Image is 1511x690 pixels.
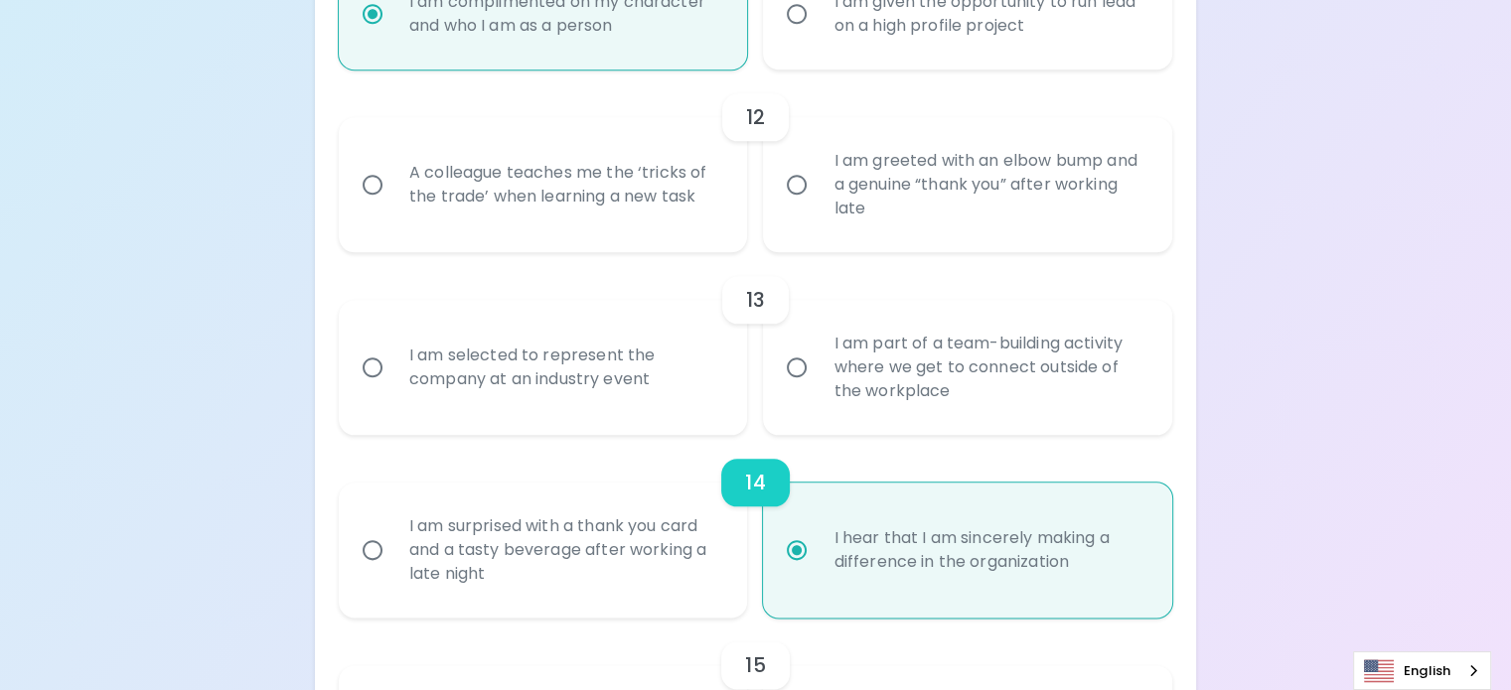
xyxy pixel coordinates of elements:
aside: Language selected: English [1353,651,1491,690]
h6: 13 [746,284,765,316]
div: choice-group-check [339,252,1172,435]
div: I am part of a team-building activity where we get to connect outside of the workplace [818,308,1161,427]
h6: 14 [745,467,765,498]
div: I am selected to represent the company at an industry event [393,320,737,415]
div: A colleague teaches me the ‘tricks of the trade’ when learning a new task [393,137,737,232]
h6: 15 [745,649,765,681]
h6: 12 [746,101,765,133]
div: I hear that I am sincerely making a difference in the organization [818,502,1161,598]
div: choice-group-check [339,435,1172,618]
div: choice-group-check [339,69,1172,252]
div: I am surprised with a thank you card and a tasty beverage after working a late night [393,490,737,610]
div: I am greeted with an elbow bump and a genuine “thank you” after working late [818,125,1161,244]
div: Language [1353,651,1491,690]
a: English [1354,652,1490,689]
